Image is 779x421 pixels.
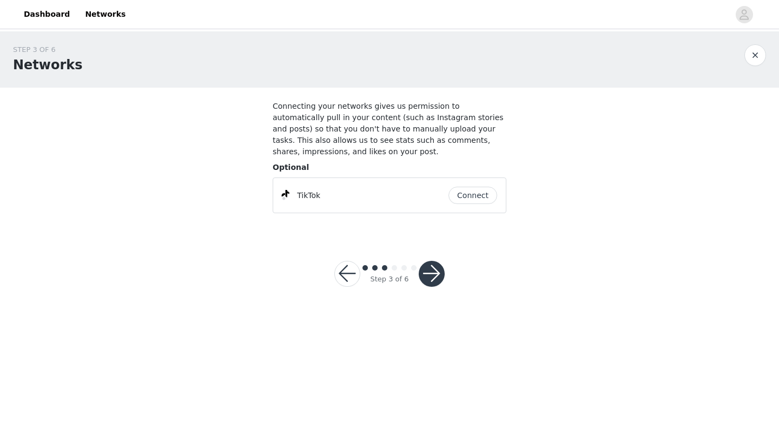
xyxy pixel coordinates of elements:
[370,274,408,285] div: Step 3 of 6
[273,101,506,157] h4: Connecting your networks gives us permission to automatically pull in your content (such as Insta...
[17,2,76,27] a: Dashboard
[13,55,83,75] h1: Networks
[78,2,132,27] a: Networks
[739,6,749,23] div: avatar
[297,190,320,201] p: TikTok
[448,187,497,204] button: Connect
[273,163,309,172] span: Optional
[13,44,83,55] div: STEP 3 OF 6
